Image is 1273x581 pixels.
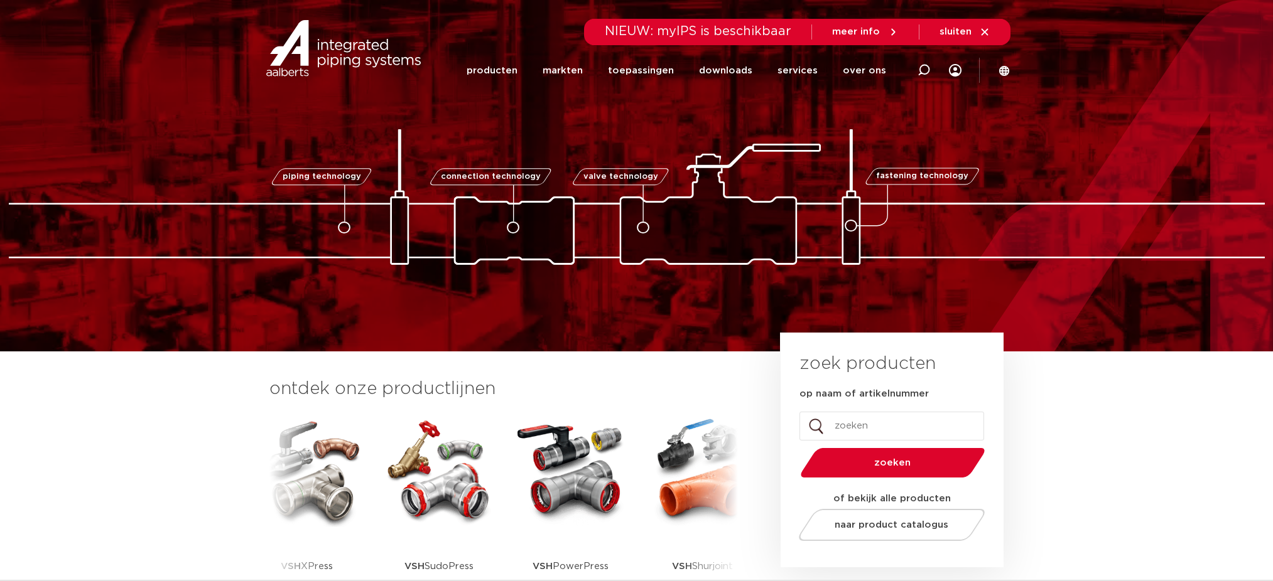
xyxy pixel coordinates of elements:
span: connection technology [440,173,540,181]
nav: Menu [467,46,886,95]
a: downloads [699,46,752,95]
a: sluiten [940,26,990,38]
span: fastening technology [876,173,968,181]
h3: zoek producten [799,351,936,376]
span: meer info [832,27,880,36]
a: producten [467,46,517,95]
a: meer info [832,26,899,38]
span: zoeken [833,458,953,467]
a: naar product catalogus [795,509,988,541]
span: valve technology [583,173,658,181]
span: piping technology [283,173,361,181]
button: zoeken [795,447,990,479]
strong: VSH [672,562,692,571]
a: toepassingen [608,46,674,95]
input: zoeken [799,412,984,440]
label: op naam of artikelnummer [799,388,929,400]
h3: ontdek onze productlijnen [269,376,738,402]
a: markten [543,46,583,95]
strong: of bekijk alle producten [833,494,951,503]
span: naar product catalogus [835,520,948,530]
span: NIEUW: myIPS is beschikbaar [605,25,791,38]
a: over ons [843,46,886,95]
span: sluiten [940,27,972,36]
strong: VSH [533,562,553,571]
a: services [777,46,818,95]
strong: VSH [404,562,425,571]
strong: VSH [281,562,301,571]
